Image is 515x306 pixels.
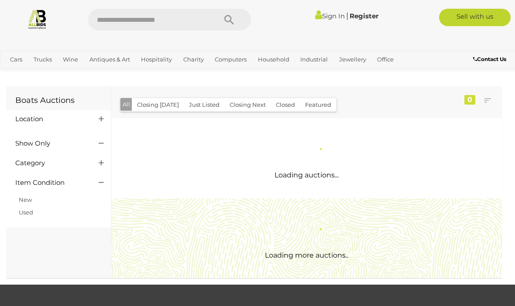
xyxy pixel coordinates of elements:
[19,209,33,216] a: Used
[15,160,86,167] h4: Category
[15,140,86,147] h4: Show Only
[15,179,86,187] h4: Item Condition
[464,95,475,105] div: 0
[120,98,132,111] button: All
[254,52,293,67] a: Household
[15,96,102,105] h1: Boats Auctions
[297,52,331,67] a: Industrial
[275,171,339,179] span: Loading auctions...
[374,52,397,67] a: Office
[59,52,82,67] a: Wine
[180,52,207,67] a: Charity
[336,52,370,67] a: Jewellery
[7,52,26,67] a: Cars
[439,9,511,26] a: Sell with us
[27,9,48,29] img: Allbids.com.au
[473,54,508,64] a: Contact Us
[15,116,86,123] h4: Location
[350,12,378,20] a: Register
[207,9,251,31] button: Search
[265,251,348,259] span: Loading more auctions..
[184,98,225,112] button: Just Listed
[19,196,32,203] a: New
[300,98,336,112] button: Featured
[224,98,271,112] button: Closing Next
[473,56,506,62] b: Contact Us
[36,67,105,81] a: [GEOGRAPHIC_DATA]
[137,52,175,67] a: Hospitality
[315,12,345,20] a: Sign In
[30,52,55,67] a: Trucks
[86,52,134,67] a: Antiques & Art
[346,11,348,20] span: |
[271,98,300,112] button: Closed
[211,52,250,67] a: Computers
[132,98,184,112] button: Closing [DATE]
[7,67,31,81] a: Sports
